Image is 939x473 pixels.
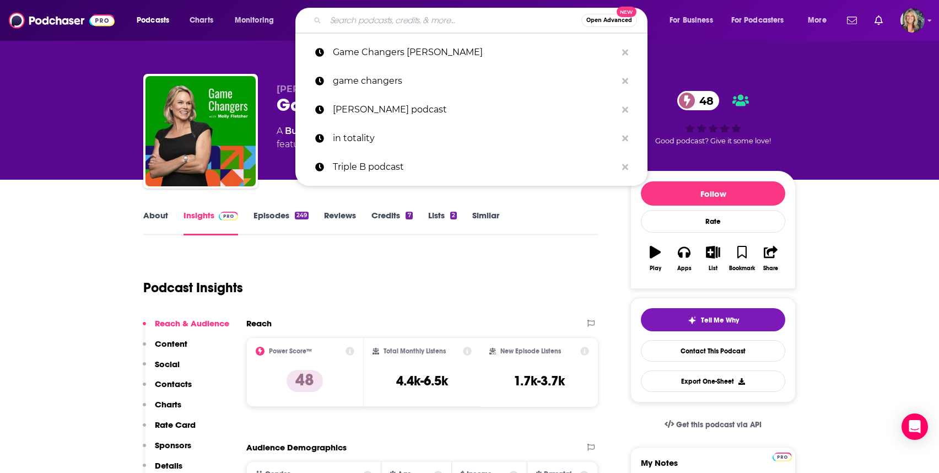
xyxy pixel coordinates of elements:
img: Podchaser - Follow, Share and Rate Podcasts [9,10,115,31]
a: Episodes249 [253,210,309,235]
a: Get this podcast via API [656,411,770,438]
button: Contacts [143,379,192,399]
button: open menu [800,12,840,29]
div: 2 [450,212,457,219]
a: Game Changers [PERSON_NAME] [295,38,647,67]
a: Business [285,126,325,136]
a: Pro website [773,451,792,461]
p: in totality [333,124,617,153]
img: User Profile [900,8,925,33]
div: Search podcasts, credits, & more... [306,8,658,33]
p: Content [155,338,187,349]
button: Open AdvancedNew [581,14,637,27]
p: Contacts [155,379,192,389]
button: Play [641,239,670,278]
a: Triple B podcast [295,153,647,181]
a: Contact This Podcast [641,340,785,362]
img: Podchaser Pro [773,453,792,461]
h1: Podcast Insights [143,279,243,296]
span: 48 [688,91,719,110]
p: game changers [333,67,617,95]
a: Charts [182,12,220,29]
a: Show notifications dropdown [870,11,887,30]
a: About [143,210,168,235]
h3: 4.4k-6.5k [396,373,448,389]
a: Show notifications dropdown [843,11,861,30]
input: Search podcasts, credits, & more... [326,12,581,29]
button: Show profile menu [900,8,925,33]
div: Play [650,265,661,272]
img: tell me why sparkle [688,316,697,325]
div: Bookmark [729,265,755,272]
button: open menu [129,12,184,29]
a: Similar [472,210,499,235]
a: Credits7 [371,210,412,235]
a: InsightsPodchaser Pro [184,210,238,235]
span: For Business [670,13,713,28]
span: Charts [190,13,213,28]
a: [PERSON_NAME] podcast [295,95,647,124]
p: Game Changers Molly Fletcher [333,38,617,67]
span: [PERSON_NAME] [277,84,355,94]
img: Game Changers with Molly Fletcher [145,76,256,186]
span: Logged in as lisa.beech [900,8,925,33]
button: Reach & Audience [143,318,229,338]
p: 48 [287,370,323,392]
button: Rate Card [143,420,196,440]
h3: 1.7k-3.7k [514,373,565,389]
span: Get this podcast via API [676,420,762,429]
img: Podchaser Pro [219,212,238,221]
div: Rate [641,210,785,233]
div: 7 [406,212,412,219]
button: tell me why sparkleTell Me Why [641,308,785,331]
p: Triple B podcast [333,153,617,181]
button: open menu [724,12,800,29]
button: open menu [662,12,727,29]
span: More [808,13,827,28]
p: Sponsors [155,440,191,450]
p: Rate Card [155,420,196,430]
p: Details [155,460,182,471]
span: featuring [277,138,407,151]
span: Tell Me Why [701,316,739,325]
button: Share [757,239,785,278]
span: Podcasts [137,13,169,28]
h2: Audience Demographics [246,442,347,453]
div: Open Intercom Messenger [902,413,928,440]
button: Social [143,359,180,379]
span: For Podcasters [731,13,784,28]
button: Export One-Sheet [641,370,785,392]
div: Apps [677,265,692,272]
button: Content [143,338,187,359]
button: Follow [641,181,785,206]
span: New [617,7,636,17]
span: Open Advanced [586,18,632,23]
span: Monitoring [235,13,274,28]
h2: Reach [246,318,272,329]
h2: Total Monthly Listens [384,347,446,355]
button: Charts [143,399,181,420]
div: 249 [295,212,309,219]
p: Charts [155,399,181,410]
span: Good podcast? Give it some love! [655,137,771,145]
a: in totality [295,124,647,153]
a: Lists2 [428,210,457,235]
p: Breakaway Ministries podcast [333,95,617,124]
button: Bookmark [727,239,756,278]
button: List [699,239,727,278]
div: Share [763,265,778,272]
h2: Power Score™ [269,347,312,355]
button: open menu [227,12,288,29]
button: Sponsors [143,440,191,460]
p: Social [155,359,180,369]
div: 48Good podcast? Give it some love! [630,84,796,152]
button: Apps [670,239,698,278]
div: List [709,265,717,272]
div: A podcast [277,125,407,151]
a: 48 [677,91,719,110]
a: Reviews [324,210,356,235]
p: Reach & Audience [155,318,229,329]
h2: New Episode Listens [500,347,561,355]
